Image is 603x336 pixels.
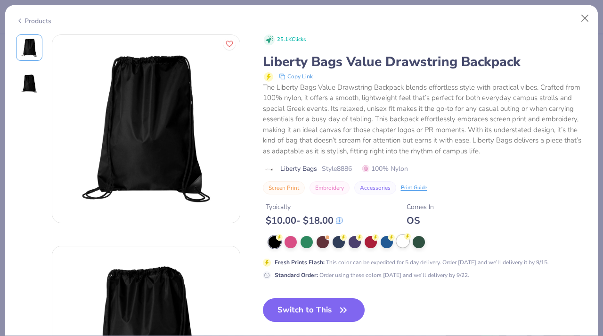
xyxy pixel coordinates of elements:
div: Typically [266,202,343,212]
img: brand logo [263,166,276,173]
div: $ 10.00 - $ 18.00 [266,215,343,227]
span: 25.1K Clicks [277,36,306,44]
img: Back [18,72,41,95]
button: Like [223,38,236,50]
button: Embroidery [310,181,350,194]
div: Comes In [407,202,434,212]
div: Liberty Bags Value Drawstring Backpack [263,53,587,71]
button: Close [576,9,594,27]
button: Switch to This [263,298,365,322]
span: Liberty Bags [280,164,317,174]
button: Accessories [354,181,396,194]
span: 100% Nylon [362,164,408,174]
div: Order using these colors [DATE] and we’ll delivery by 9/22. [275,271,469,279]
strong: Fresh Prints Flash : [275,259,325,266]
div: OS [407,215,434,227]
button: Screen Print [263,181,305,194]
img: Front [52,35,240,223]
div: Print Guide [401,184,427,192]
span: Style 8886 [322,164,352,174]
strong: Standard Order : [275,271,318,279]
img: Front [18,36,41,59]
div: Products [16,16,51,26]
div: This color can be expedited for 5 day delivery. Order [DATE] and we’ll delivery it by 9/15. [275,258,549,267]
button: copy to clipboard [276,71,316,82]
div: The Liberty Bags Value Drawstring Backpack blends effortless style with practical vibes. Crafted ... [263,82,587,157]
